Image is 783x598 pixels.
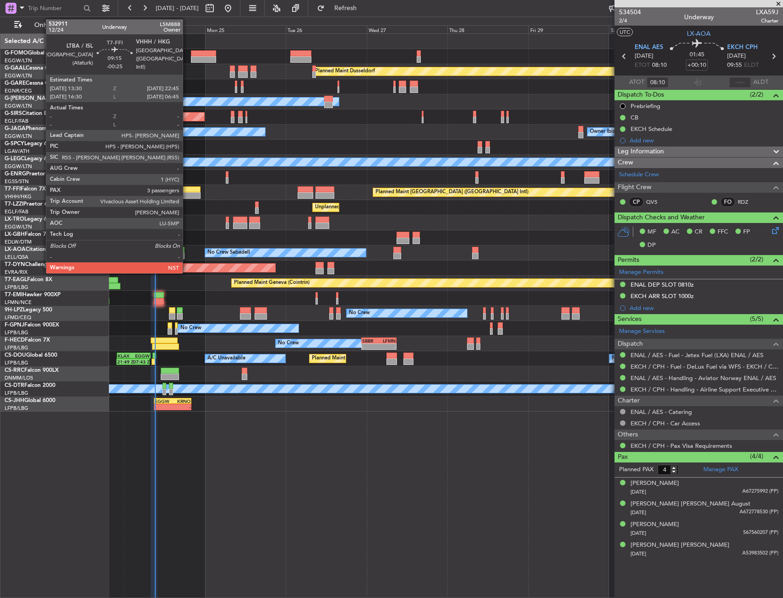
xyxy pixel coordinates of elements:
[173,404,190,410] div: -
[690,50,704,60] span: 01:45
[631,102,660,110] div: Prebriefing
[173,398,190,404] div: KRNO
[155,398,173,404] div: EGGW
[684,12,714,22] div: Underway
[326,5,365,11] span: Refresh
[5,103,32,109] a: EGGW/LTN
[750,314,763,324] span: (5/5)
[5,353,26,358] span: CS-DOU
[5,217,24,222] span: LX-TRO
[5,368,24,373] span: CS-RRC
[619,327,665,336] a: Manage Services
[5,217,54,222] a: LX-TROLegacy 650
[671,228,680,237] span: AC
[631,363,778,370] a: EKCH / CPH - Fuel - DeLux Fuel via WFS - EKCH / CPH
[362,344,379,349] div: -
[5,223,32,230] a: EGGW/LTN
[315,201,466,214] div: Unplanned Maint [GEOGRAPHIC_DATA] ([GEOGRAPHIC_DATA])
[5,171,26,177] span: G-ENRG
[379,344,396,349] div: -
[5,186,21,192] span: T7-FFI
[5,118,28,125] a: EGLF/FAB
[687,29,711,38] span: LX-AOA
[631,281,694,288] div: ENAL DEP SLOT 0810z
[315,65,375,78] div: Planned Maint Dusseldorf
[750,90,763,99] span: (2/2)
[756,7,778,17] span: LXA59J
[619,17,641,25] span: 2/4
[652,61,667,70] span: 08:10
[739,508,778,516] span: A672778530 (PP)
[5,398,55,403] a: CS-JHHGlobal 6000
[635,61,650,70] span: ETOT
[753,78,768,87] span: ALDT
[618,90,664,100] span: Dispatch To-Dos
[5,307,52,313] a: 9H-LPZLegacy 500
[5,201,23,207] span: T7-LZZI
[5,247,26,252] span: LX-AOA
[313,1,368,16] button: Refresh
[447,25,528,33] div: Thu 28
[124,25,205,33] div: Sun 24
[5,148,29,155] a: LGAV/ATH
[631,550,646,557] span: [DATE]
[631,442,732,450] a: EKCH / CPH - Pax Visa Requirements
[5,284,28,291] a: LFPB/LBG
[720,197,735,207] div: FO
[92,261,154,275] div: AOG Maint Riga (Riga Intl)
[286,25,367,33] div: Tue 26
[5,299,32,306] a: LFMN/NCE
[5,269,27,276] a: EVRA/RIX
[612,352,633,365] div: No Crew
[647,228,656,237] span: MF
[28,1,81,15] input: Trip Number
[631,530,646,537] span: [DATE]
[5,193,32,200] a: VHHH/HKG
[618,158,633,168] span: Crew
[528,25,609,33] div: Fri 29
[5,277,27,283] span: T7-EAGL
[207,246,250,260] div: No Crew Sabadell
[635,43,663,52] span: ENAL AES
[619,268,663,277] a: Manage Permits
[5,201,54,207] a: T7-LZZIPraetor 600
[205,25,286,33] div: Mon 25
[5,337,50,343] a: F-HECDFalcon 7X
[631,479,679,488] div: [PERSON_NAME]
[5,254,28,261] a: LELL/QSA
[5,141,54,147] a: G-SPCYLegacy 650
[5,383,55,388] a: CS-DTRFalcon 2000
[5,405,28,412] a: LFPB/LBG
[362,338,379,343] div: SBBR
[5,50,28,56] span: G-FOMO
[631,125,672,133] div: EKCH Schedule
[5,277,52,283] a: T7-EAGLFalcon 8X
[379,338,396,343] div: LFMN
[5,126,58,131] a: G-JAGAPhenom 300
[5,65,26,71] span: G-GAAL
[5,292,22,298] span: T7-EMI
[727,61,742,70] span: 09:55
[5,81,80,86] a: G-GARECessna Citation XLS+
[10,18,99,33] button: Only With Activity
[207,352,245,365] div: A/C Unavailable
[609,25,690,33] div: Sat 30
[180,321,201,335] div: No Crew
[375,185,528,199] div: Planned Maint [GEOGRAPHIC_DATA] ([GEOGRAPHIC_DATA] Intl)
[5,322,59,328] a: F-GPNJFalcon 900EX
[618,255,639,266] span: Permits
[234,276,310,290] div: Planned Maint Geneva (Cointrin)
[134,353,150,359] div: EGGW
[5,314,31,321] a: LFMD/CEQ
[5,72,32,79] a: EGGW/LTN
[5,232,50,237] a: LX-GBHFalcon 7X
[5,208,28,215] a: EGLF/FAB
[5,353,57,358] a: CS-DOUGlobal 6500
[5,156,24,162] span: G-LEGC
[5,398,24,403] span: CS-JHH
[367,25,448,33] div: Wed 27
[727,43,758,52] span: EKCH CPH
[631,386,778,393] a: EKCH / CPH - Handling - Airline Support Executive EKCH / CPH
[5,50,59,56] a: G-FOMOGlobal 6000
[5,262,25,267] span: T7-DYN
